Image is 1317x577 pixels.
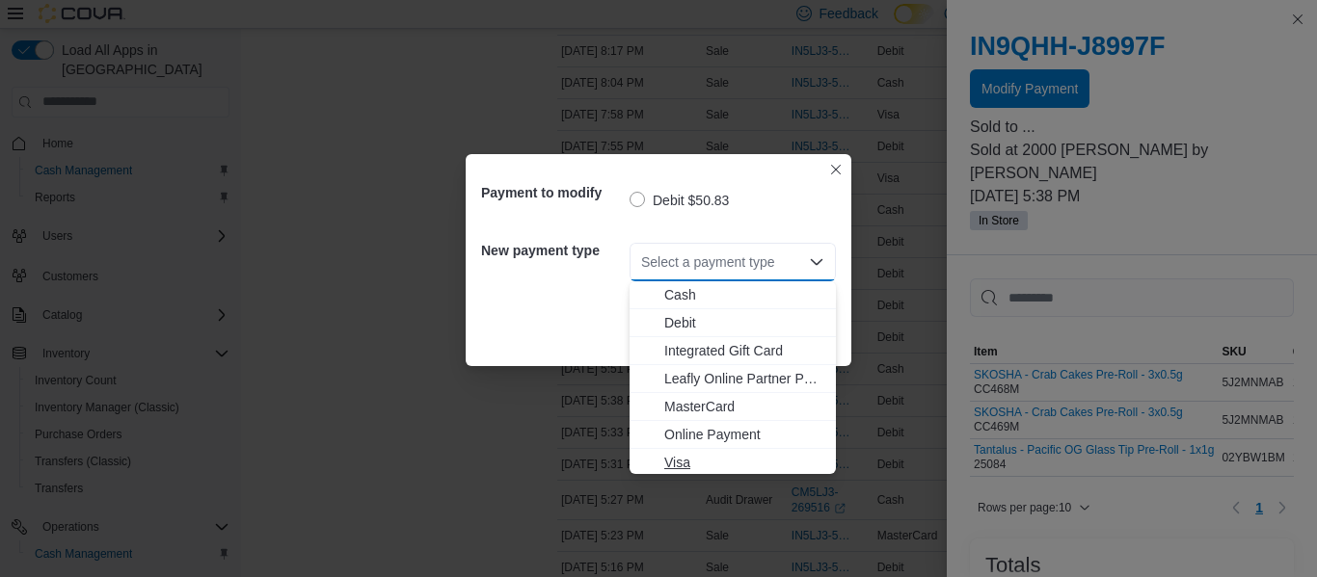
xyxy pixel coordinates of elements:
[630,309,836,337] button: Debit
[641,250,643,274] input: Accessible screen reader label
[664,285,824,304] span: Cash
[809,254,824,270] button: Close list of options
[630,189,729,212] label: Debit $50.83
[630,337,836,365] button: Integrated Gift Card
[630,449,836,477] button: Visa
[664,397,824,416] span: MasterCard
[630,421,836,449] button: Online Payment
[630,365,836,393] button: Leafly Online Partner Payment
[630,393,836,421] button: MasterCard
[481,173,626,212] h5: Payment to modify
[664,425,824,444] span: Online Payment
[664,313,824,332] span: Debit
[664,369,824,388] span: Leafly Online Partner Payment
[481,231,626,270] h5: New payment type
[630,281,836,477] div: Choose from the following options
[664,341,824,360] span: Integrated Gift Card
[824,158,847,181] button: Closes this modal window
[664,453,824,472] span: Visa
[630,281,836,309] button: Cash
